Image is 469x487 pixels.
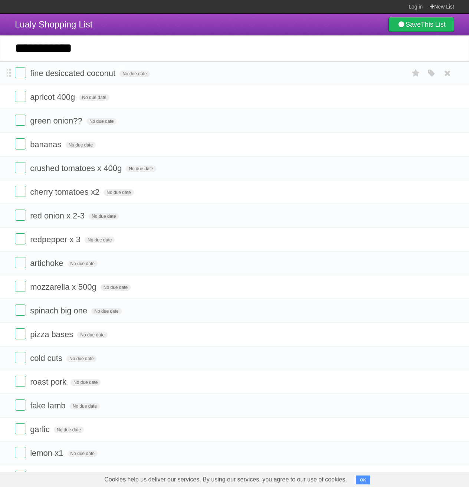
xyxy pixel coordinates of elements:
[30,448,65,458] span: lemon x1
[30,401,67,410] span: fake lamb
[15,19,92,29] span: Lualy Shopping List
[70,379,101,386] span: No due date
[119,70,150,77] span: No due date
[97,472,354,487] span: Cookies help us deliver our services. By using our services, you agree to our use of cookies.
[15,352,26,363] label: Done
[126,165,156,172] span: No due date
[15,328,26,339] label: Done
[85,237,115,243] span: No due date
[101,284,131,291] span: No due date
[15,281,26,292] label: Done
[91,308,121,315] span: No due date
[30,211,86,220] span: red onion x 2-3
[15,186,26,197] label: Done
[30,377,68,386] span: roast pork
[15,162,26,173] label: Done
[30,330,75,339] span: pizza bases
[30,69,117,78] span: fine desiccated coconut
[388,17,454,32] a: SaveThis List
[15,423,26,434] label: Done
[70,403,100,409] span: No due date
[30,235,82,244] span: redpepper x 3
[66,355,96,362] span: No due date
[79,94,109,101] span: No due date
[15,376,26,387] label: Done
[30,282,98,292] span: mozzarella x 500g
[15,233,26,244] label: Done
[30,116,84,125] span: green onion??
[15,305,26,316] label: Done
[15,447,26,458] label: Done
[15,257,26,268] label: Done
[30,259,65,268] span: artichoke
[54,427,84,433] span: No due date
[30,425,52,434] span: garlic
[15,399,26,411] label: Done
[77,332,107,338] span: No due date
[15,471,26,482] label: Done
[356,476,370,484] button: OK
[30,92,77,102] span: apricot 400g
[30,306,89,315] span: spinach big one
[15,138,26,149] label: Done
[30,164,124,173] span: crushed tomatoes x 400g
[15,91,26,102] label: Done
[68,260,98,267] span: No due date
[15,210,26,221] label: Done
[15,67,26,78] label: Done
[421,21,446,28] b: This List
[30,353,64,363] span: cold cuts
[89,213,119,220] span: No due date
[66,142,96,148] span: No due date
[15,115,26,126] label: Done
[30,140,63,149] span: bananas
[409,67,423,79] label: Star task
[104,189,134,196] span: No due date
[30,187,101,197] span: cherry tomatoes x2
[86,118,117,125] span: No due date
[68,450,98,457] span: No due date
